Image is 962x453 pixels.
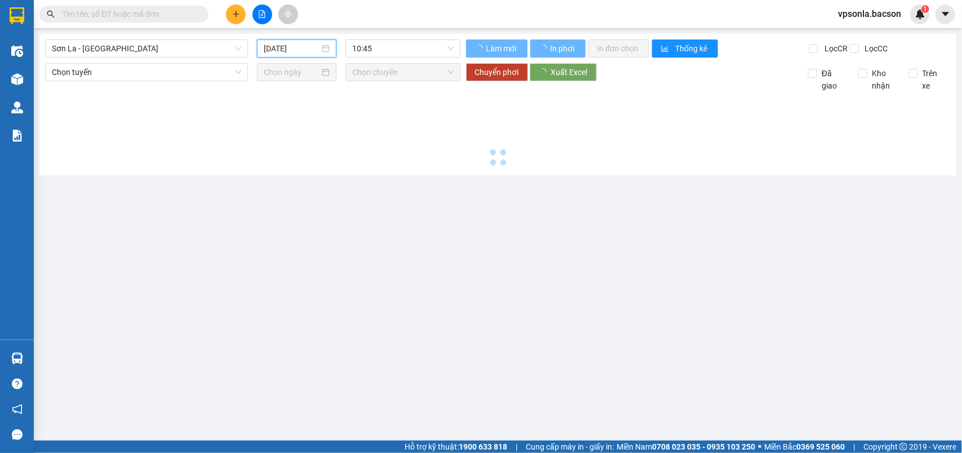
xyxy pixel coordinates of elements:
[352,40,453,57] span: 10:45
[867,67,900,92] span: Kho nhận
[475,45,485,52] span: loading
[352,64,453,81] span: Chọn chuyến
[10,7,24,24] img: logo-vxr
[486,42,518,55] span: Làm mới
[918,67,951,92] span: Trên xe
[11,73,23,85] img: warehouse-icon
[539,45,549,52] span: loading
[820,42,849,55] span: Lọc CR
[796,442,845,451] strong: 0369 525 060
[466,63,528,81] button: Chuyển phơi
[11,353,23,364] img: warehouse-icon
[530,63,597,81] button: Xuất Excel
[941,9,951,19] span: caret-down
[11,102,23,113] img: warehouse-icon
[921,5,929,13] sup: 1
[923,5,927,13] span: 1
[62,8,195,20] input: Tìm tên, số ĐT hoặc mã đơn
[861,42,890,55] span: Lọc CC
[526,441,614,453] span: Cung cấp máy in - giấy in:
[12,379,23,389] span: question-circle
[11,45,23,57] img: warehouse-icon
[675,42,709,55] span: Thống kê
[52,40,241,57] span: Sơn La - Hà Nội
[915,9,925,19] img: icon-new-feature
[661,45,671,54] span: bar-chart
[284,10,292,18] span: aim
[12,404,23,415] span: notification
[264,66,320,78] input: Chọn ngày
[232,10,240,18] span: plus
[758,445,761,449] span: ⚪️
[264,42,320,55] input: 14/09/2025
[899,443,907,451] span: copyright
[936,5,955,24] button: caret-down
[652,39,718,58] button: bar-chartThống kê
[588,39,650,58] button: In đơn chọn
[47,10,55,18] span: search
[516,441,517,453] span: |
[530,39,586,58] button: In phơi
[258,10,266,18] span: file-add
[52,64,241,81] span: Chọn tuyến
[829,7,910,21] span: vpsonla.bacson
[12,429,23,440] span: message
[764,441,845,453] span: Miền Bắc
[551,42,577,55] span: In phơi
[278,5,298,24] button: aim
[252,5,272,24] button: file-add
[226,5,246,24] button: plus
[817,67,850,92] span: Đã giao
[617,441,755,453] span: Miền Nam
[459,442,507,451] strong: 1900 633 818
[11,130,23,142] img: solution-icon
[853,441,855,453] span: |
[405,441,507,453] span: Hỗ trợ kỹ thuật:
[652,442,755,451] strong: 0708 023 035 - 0935 103 250
[466,39,527,58] button: Làm mới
